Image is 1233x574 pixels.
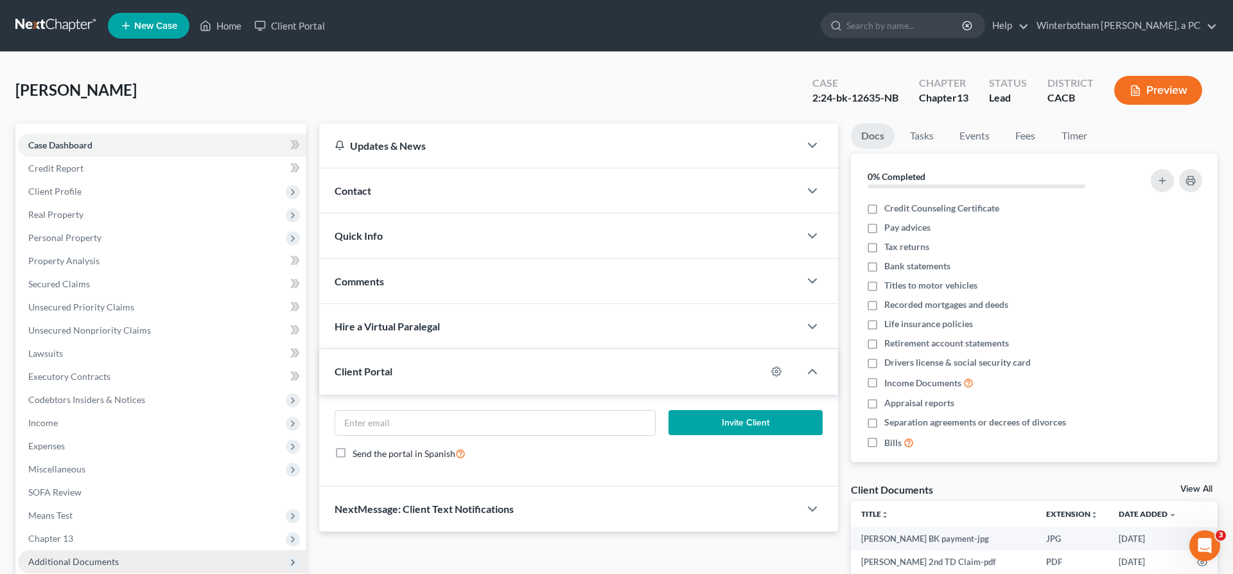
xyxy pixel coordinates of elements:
a: Winterbotham [PERSON_NAME], a PC [1030,14,1217,37]
span: Bills [884,436,902,449]
div: Case [812,76,898,91]
a: Executory Contracts [18,365,306,388]
input: Search by name... [846,13,964,37]
span: Client Profile [28,186,82,197]
span: Additional Documents [28,556,119,567]
a: Fees [1005,123,1046,148]
a: SOFA Review [18,481,306,504]
span: Expenses [28,440,65,451]
span: Hire a Virtual Paralegal [335,320,440,332]
div: Status [989,76,1027,91]
span: [PERSON_NAME] [15,80,137,99]
span: Unsecured Nonpriority Claims [28,325,151,336]
span: Titles to motor vehicles [884,279,977,292]
div: 2:24-bk-12635-NB [812,91,898,105]
a: Lawsuits [18,342,306,365]
span: Unsecured Priority Claims [28,301,134,312]
span: Secured Claims [28,278,90,289]
a: Extensionunfold_more [1046,509,1098,519]
td: [PERSON_NAME] 2nd TD Claim-pdf [851,550,1036,573]
div: Updates & News [335,139,784,152]
div: Chapter [919,91,968,105]
span: Send the portal in Spanish [353,448,455,459]
span: Separation agreements or decrees of divorces [884,416,1066,429]
span: 13 [957,91,968,103]
i: unfold_more [1090,511,1098,519]
td: [DATE] [1108,550,1187,573]
a: View All [1180,485,1212,494]
div: Chapter [919,76,968,91]
span: SOFA Review [28,487,82,498]
span: Executory Contracts [28,371,110,382]
td: JPG [1036,527,1108,550]
strong: 0% Completed [868,171,925,182]
span: Contact [335,184,371,197]
a: Events [949,123,1000,148]
td: PDF [1036,550,1108,573]
td: [DATE] [1108,527,1187,550]
a: Case Dashboard [18,134,306,157]
span: Income Documents [884,377,961,390]
div: Lead [989,91,1027,105]
span: Codebtors Insiders & Notices [28,394,145,405]
span: Personal Property [28,232,101,243]
span: Recorded mortgages and deeds [884,298,1008,311]
a: Docs [851,123,895,148]
span: Real Property [28,209,83,220]
div: Client Documents [851,483,933,496]
button: Preview [1114,76,1202,105]
span: Pay advices [884,221,931,234]
iframe: Intercom live chat [1189,530,1220,561]
a: Titleunfold_more [861,509,889,519]
i: expand_more [1169,511,1176,519]
a: Date Added expand_more [1119,509,1176,519]
div: CACB [1047,91,1094,105]
a: Unsecured Nonpriority Claims [18,319,306,342]
a: Unsecured Priority Claims [18,296,306,319]
td: [PERSON_NAME] BK payment-jpg [851,527,1036,550]
i: unfold_more [881,511,889,519]
span: Appraisal reports [884,397,954,409]
span: Quick Info [335,229,383,242]
a: Property Analysis [18,249,306,273]
input: Enter email [335,411,655,435]
span: Credit Report [28,163,83,174]
a: Credit Report [18,157,306,180]
span: Miscellaneous [28,463,85,474]
span: Income [28,417,58,428]
a: Timer [1051,123,1097,148]
span: Bank statements [884,260,950,273]
span: Comments [335,275,384,287]
span: Life insurance policies [884,318,973,330]
a: Home [193,14,248,37]
a: Help [986,14,1029,37]
span: Credit Counseling Certificate [884,202,999,215]
a: Client Portal [248,14,331,37]
span: Property Analysis [28,255,100,266]
span: Means Test [28,510,73,521]
span: Client Portal [335,365,392,377]
span: Tax returns [884,240,929,253]
span: Case Dashboard [28,139,92,150]
span: Retirement account statements [884,337,1009,350]
span: NextMessage: Client Text Notifications [335,503,514,515]
button: Invite Client [669,410,823,436]
a: Tasks [900,123,944,148]
a: Secured Claims [18,273,306,296]
span: 3 [1216,530,1226,541]
div: District [1047,76,1094,91]
span: Drivers license & social security card [884,356,1031,369]
span: Lawsuits [28,348,63,359]
span: New Case [134,21,177,31]
span: Chapter 13 [28,533,73,544]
